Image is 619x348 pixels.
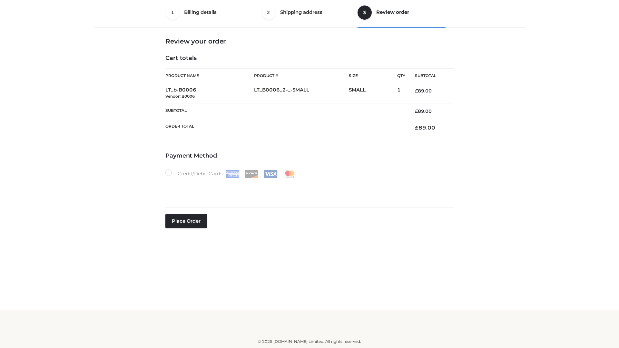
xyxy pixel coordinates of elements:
span: £ [415,108,418,114]
label: Credit/Debit Cards [165,169,297,178]
small: Vendor: B0006 [165,94,195,99]
h4: Cart totals [165,55,454,62]
td: LT_B0006_2-_-SMALL [254,83,349,103]
td: 1 [397,83,405,103]
img: Discover [245,170,259,178]
th: Product # [254,68,349,83]
bdi: 89.00 [415,88,432,94]
th: Size [349,69,394,83]
img: Amex [226,170,240,178]
img: Visa [264,170,278,178]
th: Product Name [165,68,254,83]
bdi: 89.00 [415,124,435,131]
th: Order Total [165,119,405,136]
div: © 2025 [DOMAIN_NAME] Limited. All rights reserved. [96,338,523,345]
h3: Review your order [165,37,454,45]
span: £ [415,88,418,94]
bdi: 89.00 [415,108,432,114]
td: SMALL [349,83,397,103]
h4: Payment Method [165,152,454,159]
button: Place order [165,214,207,228]
td: LT_b-B0006 [165,83,254,103]
iframe: Secure payment input frame [164,177,452,200]
th: Subtotal [405,69,454,83]
span: £ [415,124,418,131]
th: Qty [397,68,405,83]
th: Subtotal [165,103,405,119]
img: Mastercard [283,170,297,178]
